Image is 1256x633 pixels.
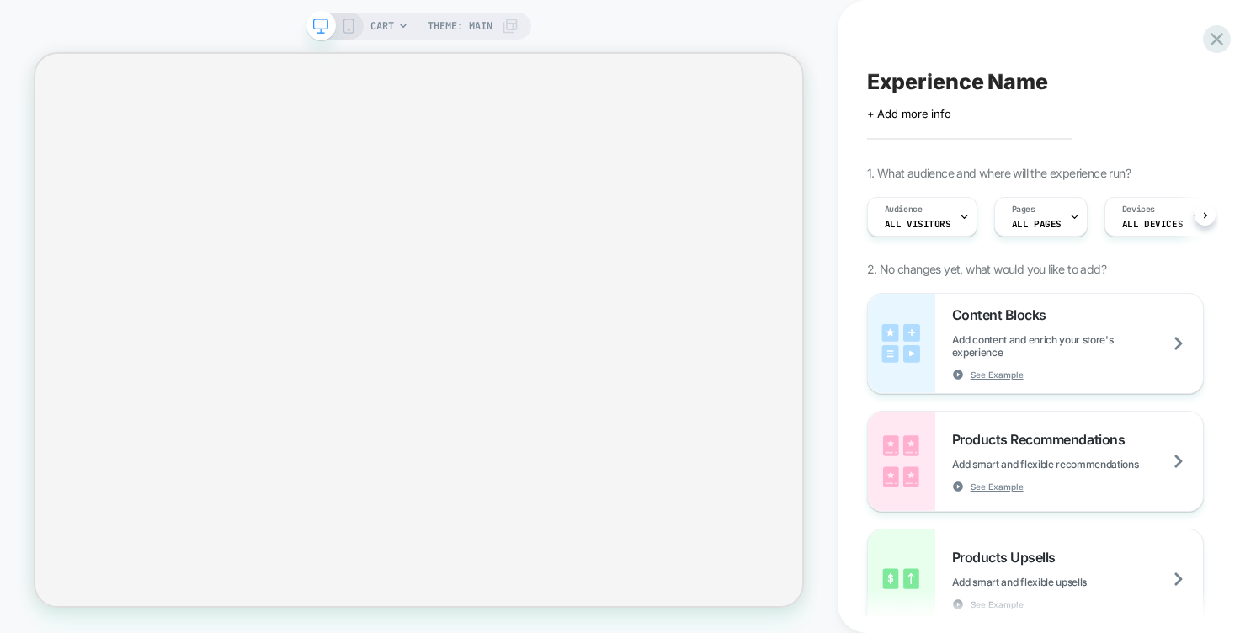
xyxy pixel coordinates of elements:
[867,166,1131,180] span: 1. What audience and where will the experience run?
[1012,218,1062,230] span: ALL PAGES
[370,13,394,40] span: CART
[952,549,1064,566] span: Products Upsells
[1122,218,1183,230] span: ALL DEVICES
[971,369,1024,380] span: See Example
[867,69,1048,94] span: Experience Name
[971,598,1024,610] span: See Example
[952,431,1133,448] span: Products Recommendations
[428,13,492,40] span: Theme: MAIN
[1122,204,1155,215] span: Devices
[952,306,1055,323] span: Content Blocks
[952,333,1203,359] span: Add content and enrich your store's experience
[867,262,1106,276] span: 2. No changes yet, what would you like to add?
[885,218,951,230] span: All Visitors
[885,204,923,215] span: Audience
[971,481,1024,492] span: See Example
[867,107,951,120] span: + Add more info
[952,576,1129,588] span: Add smart and flexible upsells
[952,458,1181,471] span: Add smart and flexible recommendations
[1012,204,1035,215] span: Pages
